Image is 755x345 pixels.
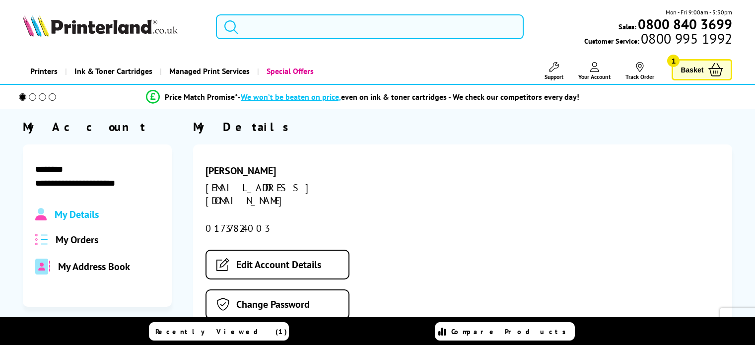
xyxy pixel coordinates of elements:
[23,59,65,84] a: Printers
[667,55,680,67] span: 1
[35,234,48,245] img: all-order.svg
[639,34,732,43] span: 0800 995 1992
[257,59,321,84] a: Special Offers
[672,59,732,80] a: Basket 1
[155,327,287,336] span: Recently Viewed (1)
[625,62,654,80] a: Track Order
[56,233,98,246] span: My Orders
[35,208,47,221] img: Profile.svg
[584,34,732,46] span: Customer Service:
[206,289,349,319] a: Change Password
[65,59,160,84] a: Ink & Toner Cartridges
[23,119,172,135] div: My Account
[160,59,257,84] a: Managed Print Services
[545,73,563,80] span: Support
[55,208,99,221] span: My Details
[636,19,732,29] a: 0800 840 3699
[638,15,732,33] b: 0800 840 3699
[666,7,732,17] span: Mon - Fri 9:00am - 5:30pm
[206,181,375,207] div: [EMAIL_ADDRESS][DOMAIN_NAME]
[578,73,611,80] span: Your Account
[23,15,204,39] a: Printerland Logo
[23,15,178,37] img: Printerland Logo
[74,59,152,84] span: Ink & Toner Cartridges
[238,92,579,102] div: - even on ink & toner cartridges - We check our competitors every day!
[435,322,575,341] a: Compare Products
[193,119,733,135] div: My Details
[58,260,130,273] span: My Address Book
[35,259,50,275] img: address-book-duotone-solid.svg
[5,88,720,106] li: modal_Promise
[545,62,563,80] a: Support
[618,22,636,31] span: Sales:
[451,327,571,336] span: Compare Products
[681,63,703,76] span: Basket
[206,250,349,279] a: Edit Account Details
[578,62,611,80] a: Your Account
[206,222,375,235] div: 01737824003
[149,322,289,341] a: Recently Viewed (1)
[206,164,375,177] div: [PERSON_NAME]
[165,92,238,102] span: Price Match Promise*
[241,92,341,102] span: We won’t be beaten on price,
